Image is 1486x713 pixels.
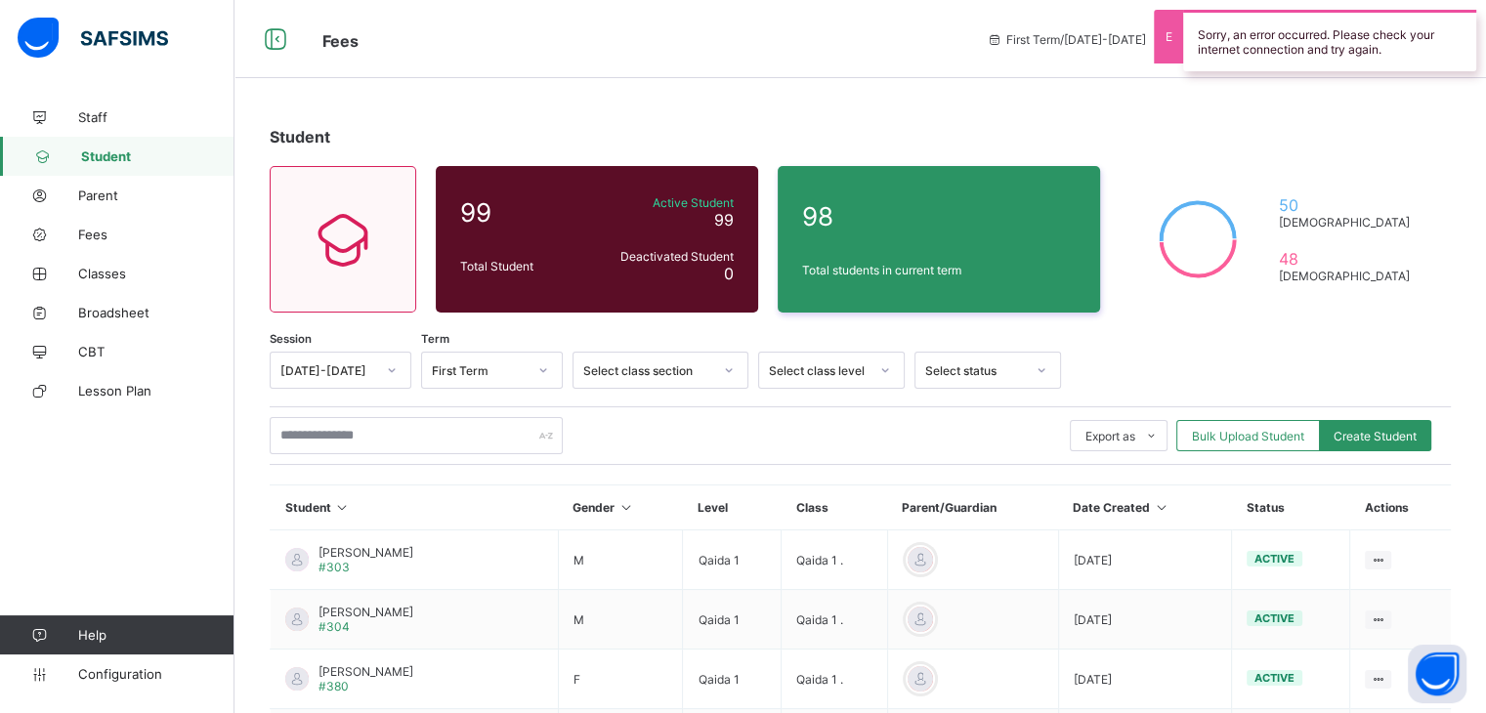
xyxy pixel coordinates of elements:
[1153,500,1169,515] i: Sort in Ascending Order
[78,383,234,398] span: Lesson Plan
[583,363,712,378] div: Select class section
[1085,429,1135,443] span: Export as
[81,148,234,164] span: Student
[318,679,349,693] span: #380
[1254,671,1295,685] span: active
[1254,611,1295,625] span: active
[683,530,782,590] td: Qaida 1
[318,619,350,634] span: #304
[1278,249,1418,269] span: 48
[1058,650,1231,709] td: [DATE]
[280,363,375,378] div: [DATE]-[DATE]
[925,363,1025,378] div: Select status
[683,650,782,709] td: Qaida 1
[1278,215,1418,230] span: [DEMOGRAPHIC_DATA]
[1058,530,1231,590] td: [DATE]
[1408,645,1466,703] button: Open asap
[595,249,734,264] span: Deactivated Student
[802,263,1076,277] span: Total students in current term
[18,18,168,59] img: safsims
[987,32,1146,47] span: session/term information
[1231,485,1349,530] th: Status
[318,664,413,679] span: [PERSON_NAME]
[318,545,413,560] span: [PERSON_NAME]
[271,485,559,530] th: Student
[802,201,1076,231] span: 98
[78,344,234,359] span: CBT
[460,197,585,228] span: 99
[724,264,734,283] span: 0
[1254,552,1295,566] span: active
[78,188,234,203] span: Parent
[714,210,734,230] span: 99
[781,650,887,709] td: Qaida 1 .
[1278,195,1418,215] span: 50
[558,485,683,530] th: Gender
[781,590,887,650] td: Qaida 1 .
[78,266,234,281] span: Classes
[78,666,234,682] span: Configuration
[1183,10,1476,71] div: Sorry, an error occurred. Please check your internet connection and try again.
[1058,590,1231,650] td: [DATE]
[558,590,683,650] td: M
[318,560,350,574] span: #303
[558,650,683,709] td: F
[78,305,234,320] span: Broadsheet
[432,363,527,378] div: First Term
[1278,269,1418,283] span: [DEMOGRAPHIC_DATA]
[78,627,234,643] span: Help
[334,500,351,515] i: Sort in Ascending Order
[1350,485,1451,530] th: Actions
[683,590,782,650] td: Qaida 1
[78,227,234,242] span: Fees
[558,530,683,590] td: M
[1192,429,1304,443] span: Bulk Upload Student
[1058,485,1231,530] th: Date Created
[887,485,1058,530] th: Parent/Guardian
[617,500,634,515] i: Sort in Ascending Order
[683,485,782,530] th: Level
[781,485,887,530] th: Class
[270,332,312,346] span: Session
[455,254,590,278] div: Total Student
[421,332,449,346] span: Term
[595,195,734,210] span: Active Student
[318,605,413,619] span: [PERSON_NAME]
[78,109,234,125] span: Staff
[781,530,887,590] td: Qaida 1 .
[769,363,869,378] div: Select class level
[1334,429,1417,443] span: Create Student
[270,127,330,147] span: Student
[322,31,359,51] span: Fees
